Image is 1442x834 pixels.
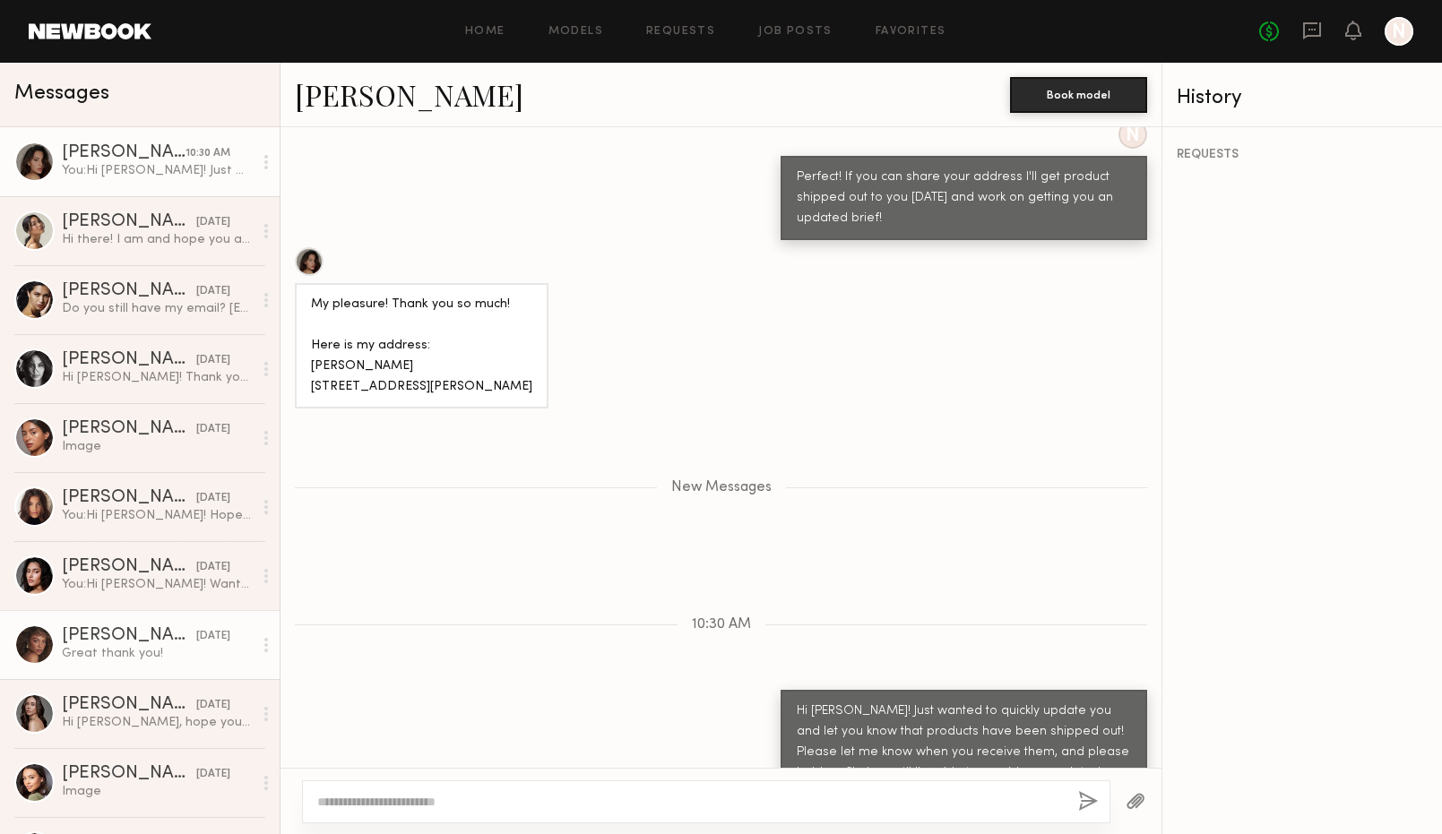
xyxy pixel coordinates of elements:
div: [PERSON_NAME] [62,627,196,645]
a: Favorites [876,26,946,38]
div: [DATE] [196,214,230,231]
div: [PERSON_NAME] [62,489,196,507]
a: Job Posts [758,26,833,38]
div: [PERSON_NAME] [62,558,196,576]
div: Hi [PERSON_NAME], hope you are doing good! Thank you for reaching out and thank you for interest.... [62,714,253,731]
div: Perfect! If you can share your address I'll get product shipped out to you [DATE] and work on get... [797,168,1131,229]
a: Requests [646,26,715,38]
div: [DATE] [196,421,230,438]
div: [PERSON_NAME] [62,420,196,438]
div: [PERSON_NAME] [62,144,186,162]
div: [DATE] [196,352,230,369]
div: [DATE] [196,559,230,576]
div: Hi [PERSON_NAME]! Just wanted to quickly update you and let you know that products have been ship... [797,701,1131,804]
div: [DATE] [196,283,230,300]
div: [DATE] [196,628,230,645]
div: [DATE] [196,697,230,714]
a: Home [465,26,505,38]
span: New Messages [671,480,772,495]
div: You: Hi [PERSON_NAME]! Wanted to follow up here :) [62,576,253,593]
div: [PERSON_NAME] [62,282,196,300]
a: Models [548,26,603,38]
div: REQUESTS [1177,149,1428,161]
div: [DATE] [196,490,230,507]
div: Do you still have my email? [EMAIL_ADDRESS][DOMAIN_NAME] [62,300,253,317]
div: Image [62,438,253,455]
div: Great thank you! [62,645,253,662]
div: 10:30 AM [186,145,230,162]
div: [PERSON_NAME] [62,765,196,783]
button: Book model [1010,77,1147,113]
span: Messages [14,83,109,104]
div: [DATE] [196,766,230,783]
div: Image [62,783,253,800]
div: You: Hi [PERSON_NAME]! Just wanted to quickly update you and let you know that products have been... [62,162,253,179]
div: [PERSON_NAME] [62,351,196,369]
div: [PERSON_NAME] [62,213,196,231]
div: My pleasure! Thank you so much! Here is my address: [PERSON_NAME] [STREET_ADDRESS][PERSON_NAME] [311,295,532,398]
a: [PERSON_NAME] [295,75,523,114]
a: N [1385,17,1413,46]
div: [PERSON_NAME] [62,696,196,714]
div: History [1177,88,1428,108]
a: Book model [1010,86,1147,101]
div: You: Hi [PERSON_NAME]! Hope you're well :) I'm Ela, creative producer for Act+Acre. We have an up... [62,507,253,524]
div: Hi [PERSON_NAME]! Thank you so much for reaching out. Im holding for a job right now and waiting ... [62,369,253,386]
span: 10:30 AM [692,617,751,632]
div: Hi there! I am and hope you are (: that sounds so fun, unfortunately I’m out of town for another ... [62,231,253,248]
